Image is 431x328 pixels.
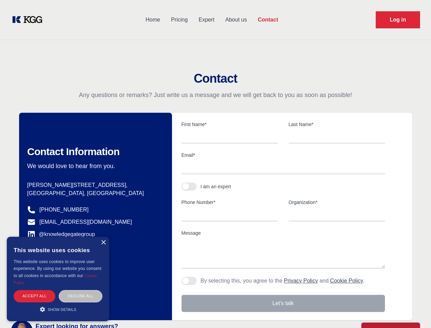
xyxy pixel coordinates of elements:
div: Decline all [59,290,102,302]
a: Request Demo [376,11,420,28]
span: This website uses cookies to improve user experience. By using our website you consent to all coo... [14,259,101,278]
div: I am an expert [201,183,231,190]
iframe: Chat Widget [397,295,431,328]
h2: Contact Information [27,146,161,158]
h2: Contact [8,72,423,85]
p: [GEOGRAPHIC_DATA], [GEOGRAPHIC_DATA] [27,189,161,197]
p: Any questions or remarks? Just write us a message and we will get back to you as soon as possible! [8,91,423,99]
a: Contact [252,11,284,29]
button: Let's talk [182,295,385,312]
div: This website uses cookies [14,242,102,258]
a: Home [140,11,166,29]
p: By selecting this, you agree to the and . [201,277,365,285]
label: Organization* [289,199,385,206]
a: About us [220,11,252,29]
label: First Name* [182,121,278,128]
a: Privacy Policy [284,278,318,284]
a: Pricing [166,11,193,29]
a: [EMAIL_ADDRESS][DOMAIN_NAME] [40,218,132,226]
p: We would love to hear from you. [27,162,161,170]
p: [PERSON_NAME][STREET_ADDRESS], [27,181,161,189]
div: Accept all [14,290,55,302]
div: Show details [14,306,102,313]
a: KOL Knowledge Platform: Talk to Key External Experts (KEE) [11,14,48,25]
label: Message [182,230,385,236]
a: Expert [193,11,220,29]
a: Cookie Policy [14,274,97,285]
div: Close [101,240,106,245]
a: @knowledgegategroup [27,230,95,238]
label: Email* [182,152,385,159]
label: Last Name* [289,121,385,128]
label: Phone Number* [182,199,278,206]
span: Show details [48,307,76,312]
a: [PHONE_NUMBER] [40,206,89,214]
a: Cookie Policy [330,278,363,284]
